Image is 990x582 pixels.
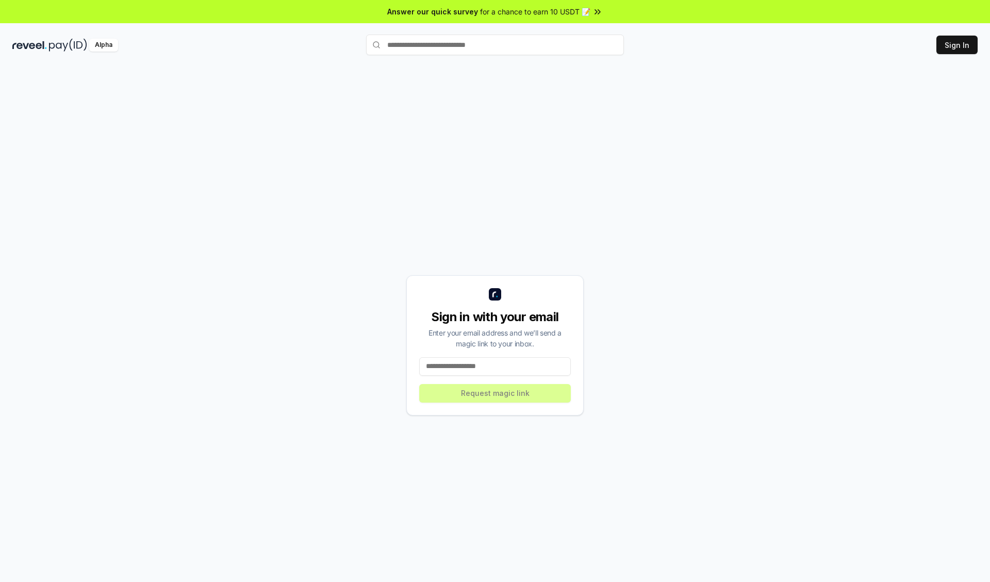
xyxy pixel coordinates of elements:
img: reveel_dark [12,39,47,52]
div: Enter your email address and we’ll send a magic link to your inbox. [419,327,571,349]
div: Sign in with your email [419,309,571,325]
img: logo_small [489,288,501,301]
button: Sign In [936,36,978,54]
span: Answer our quick survey [387,6,478,17]
div: Alpha [89,39,118,52]
img: pay_id [49,39,87,52]
span: for a chance to earn 10 USDT 📝 [480,6,590,17]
